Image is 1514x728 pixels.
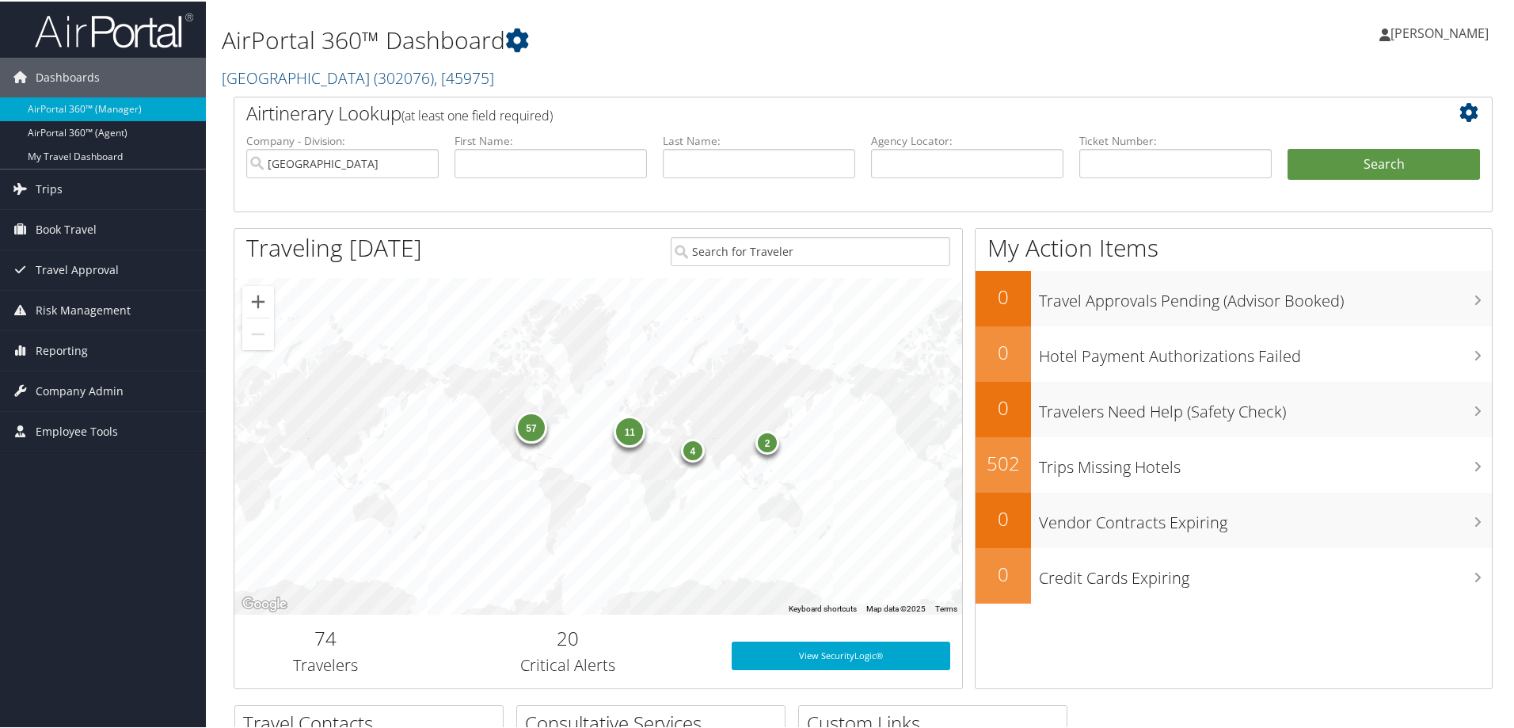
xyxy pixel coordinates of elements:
[36,168,63,208] span: Trips
[976,559,1031,586] h2: 0
[976,325,1492,380] a: 0Hotel Payment Authorizations Failed
[976,380,1492,436] a: 0Travelers Need Help (Safety Check)
[428,623,708,650] h2: 20
[671,235,950,265] input: Search for Traveler
[1039,558,1492,588] h3: Credit Cards Expiring
[374,66,434,87] span: ( 302076 )
[976,269,1492,325] a: 0Travel Approvals Pending (Advisor Booked)
[976,448,1031,475] h2: 502
[976,230,1492,263] h1: My Action Items
[976,491,1492,547] a: 0Vendor Contracts Expiring
[238,593,291,613] a: Open this area in Google Maps (opens a new window)
[871,131,1063,147] label: Agency Locator:
[976,393,1031,420] h2: 0
[36,56,100,96] span: Dashboards
[242,317,274,349] button: Zoom out
[755,429,779,453] div: 2
[222,22,1077,55] h1: AirPortal 360™ Dashboard
[663,131,855,147] label: Last Name:
[935,603,957,612] a: Terms (opens in new tab)
[222,66,494,87] a: [GEOGRAPHIC_DATA]
[976,504,1031,531] h2: 0
[515,410,547,442] div: 57
[36,330,88,369] span: Reporting
[1390,23,1489,40] span: [PERSON_NAME]
[976,436,1492,491] a: 502Trips Missing Hotels
[614,414,645,445] div: 11
[455,131,647,147] label: First Name:
[1039,336,1492,366] h3: Hotel Payment Authorizations Failed
[246,131,439,147] label: Company - Division:
[36,370,124,410] span: Company Admin
[732,640,950,669] a: View SecurityLogic®
[242,284,274,316] button: Zoom in
[246,98,1375,125] h2: Airtinerary Lookup
[1379,8,1504,55] a: [PERSON_NAME]
[1039,447,1492,477] h3: Trips Missing Hotels
[35,10,193,48] img: airportal-logo.png
[36,289,131,329] span: Risk Management
[789,602,857,613] button: Keyboard shortcuts
[680,437,704,461] div: 4
[866,603,926,612] span: Map data ©2025
[36,208,97,248] span: Book Travel
[434,66,494,87] span: , [ 45975 ]
[36,410,118,450] span: Employee Tools
[1079,131,1272,147] label: Ticket Number:
[976,337,1031,364] h2: 0
[1288,147,1480,179] button: Search
[238,593,291,613] img: Google
[1039,502,1492,532] h3: Vendor Contracts Expiring
[1039,280,1492,311] h3: Travel Approvals Pending (Advisor Booked)
[246,230,422,263] h1: Traveling [DATE]
[246,623,405,650] h2: 74
[976,547,1492,602] a: 0Credit Cards Expiring
[401,105,553,123] span: (at least one field required)
[246,653,405,675] h3: Travelers
[36,249,119,288] span: Travel Approval
[428,653,708,675] h3: Critical Alerts
[1039,391,1492,421] h3: Travelers Need Help (Safety Check)
[976,282,1031,309] h2: 0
